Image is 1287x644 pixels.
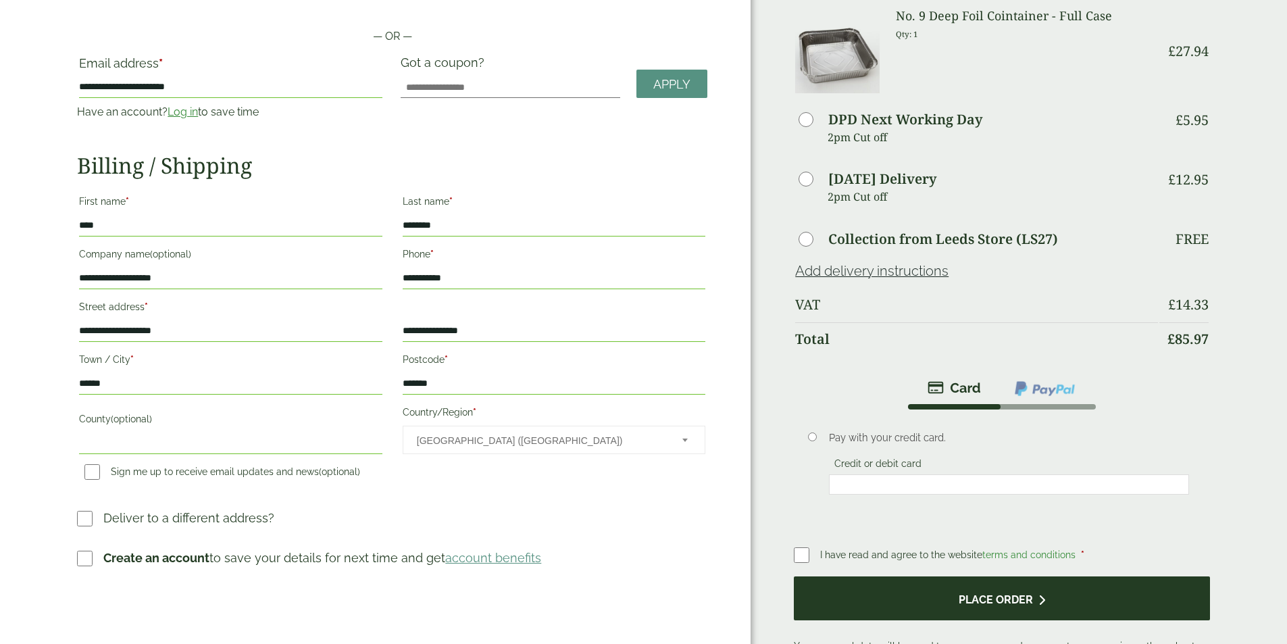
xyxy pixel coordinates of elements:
[1168,170,1209,189] bdi: 12.95
[103,509,274,527] p: Deliver to a different address?
[77,153,707,178] h2: Billing / Shipping
[79,466,365,481] label: Sign me up to receive email updates and news
[84,464,100,480] input: Sign me up to receive email updates and news(optional)
[473,407,476,418] abbr: required
[445,551,541,565] a: account benefits
[896,29,918,39] small: Qty: 1
[403,403,705,426] label: Country/Region
[126,196,129,207] abbr: required
[1168,295,1209,314] bdi: 14.33
[1168,170,1176,189] span: £
[828,187,1157,207] p: 2pm Cut off
[168,105,198,118] a: Log in
[828,127,1157,147] p: 2pm Cut off
[1167,330,1175,348] span: £
[828,113,982,126] label: DPD Next Working Day
[417,426,664,455] span: United Kingdom (UK)
[150,249,191,259] span: (optional)
[636,70,707,99] a: Apply
[103,551,209,565] strong: Create an account
[795,322,1157,355] th: Total
[77,28,707,45] p: — OR —
[77,104,384,120] p: Have an account? to save time
[145,301,148,312] abbr: required
[79,410,382,432] label: County
[1167,330,1209,348] bdi: 85.97
[828,232,1058,246] label: Collection from Leeds Store (LS27)
[79,57,382,76] label: Email address
[1168,42,1209,60] bdi: 27.94
[130,354,134,365] abbr: required
[103,549,541,567] p: to save your details for next time and get
[79,245,382,268] label: Company name
[430,249,434,259] abbr: required
[928,380,981,396] img: stripe.png
[79,350,382,373] label: Town / City
[403,192,705,215] label: Last name
[829,430,1189,445] p: Pay with your credit card.
[795,263,949,279] a: Add delivery instructions
[829,458,927,473] label: Credit or debit card
[403,245,705,268] label: Phone
[820,549,1078,560] span: I have read and agree to the website
[896,9,1157,24] h3: No. 9 Deep Foil Cointainer - Full Case
[403,426,705,454] span: Country/Region
[319,466,360,477] span: (optional)
[1013,380,1076,397] img: ppcp-gateway.png
[828,172,936,186] label: [DATE] Delivery
[401,55,490,76] label: Got a coupon?
[403,350,705,373] label: Postcode
[1168,295,1176,314] span: £
[794,576,1209,620] button: Place order
[1168,42,1176,60] span: £
[445,354,448,365] abbr: required
[653,77,690,92] span: Apply
[1176,111,1209,129] bdi: 5.95
[79,297,382,320] label: Street address
[795,289,1157,321] th: VAT
[1176,111,1183,129] span: £
[159,56,163,70] abbr: required
[79,192,382,215] label: First name
[1176,231,1209,247] p: Free
[111,414,152,424] span: (optional)
[1081,549,1084,560] abbr: required
[982,549,1076,560] a: terms and conditions
[449,196,453,207] abbr: required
